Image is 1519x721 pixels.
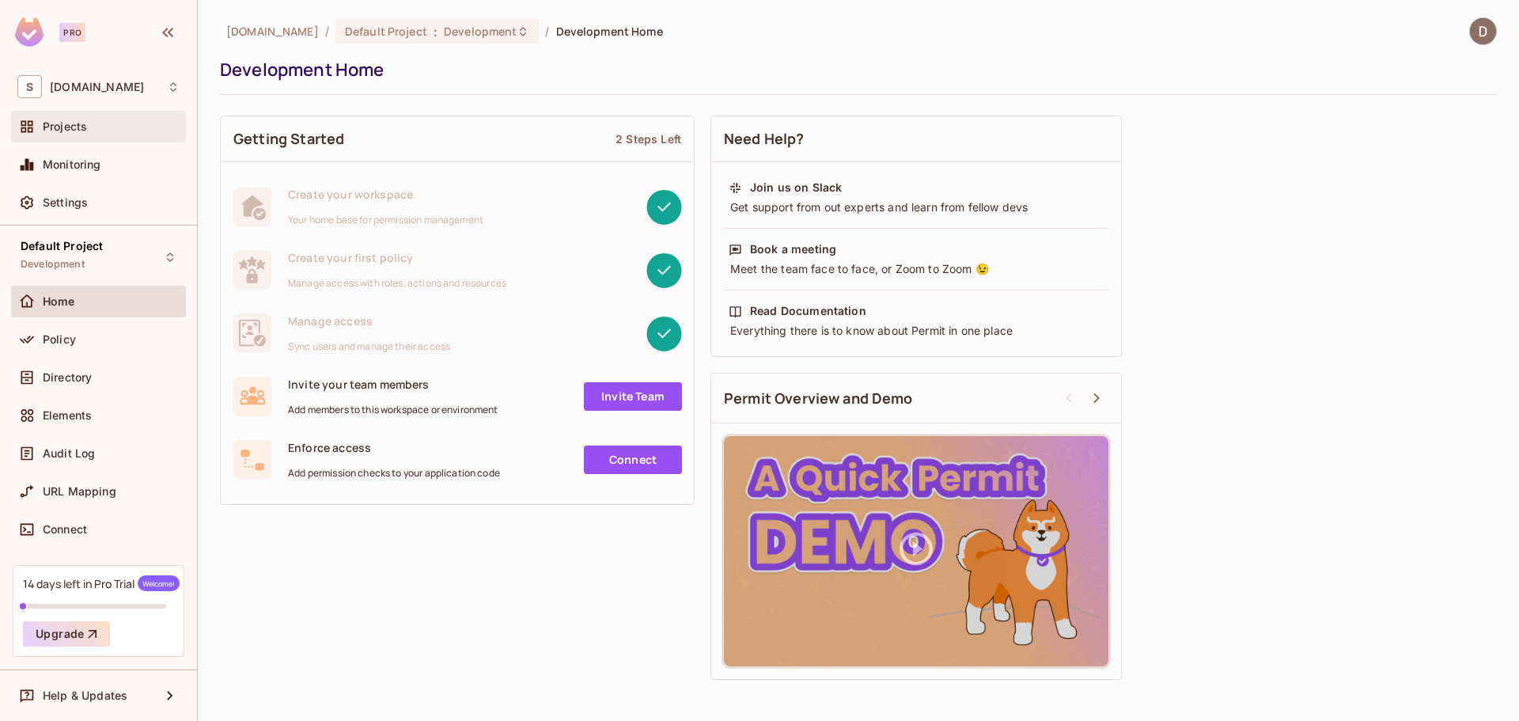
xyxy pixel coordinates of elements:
[23,621,110,647] button: Upgrade
[750,180,842,195] div: Join us on Slack
[23,575,180,591] div: 14 days left in Pro Trial
[724,389,913,408] span: Permit Overview and Demo
[43,447,95,460] span: Audit Log
[138,575,180,591] span: Welcome!
[288,214,483,226] span: Your home base for permission management
[43,196,88,209] span: Settings
[43,409,92,422] span: Elements
[545,24,549,39] li: /
[729,323,1104,339] div: Everything there is to know about Permit in one place
[345,24,427,39] span: Default Project
[1470,18,1496,44] img: Dat Nghiem Quoc
[43,485,116,498] span: URL Mapping
[288,250,506,265] span: Create your first policy
[43,371,92,384] span: Directory
[729,199,1104,215] div: Get support from out experts and learn from fellow devs
[43,120,87,133] span: Projects
[43,295,75,308] span: Home
[750,241,836,257] div: Book a meeting
[616,131,681,146] div: 2 Steps Left
[50,81,144,93] span: Workspace: savameta.com
[43,689,127,702] span: Help & Updates
[584,382,682,411] a: Invite Team
[288,377,498,392] span: Invite your team members
[233,129,344,149] span: Getting Started
[21,240,103,252] span: Default Project
[433,25,438,38] span: :
[444,24,517,39] span: Development
[325,24,329,39] li: /
[43,333,76,346] span: Policy
[288,277,506,290] span: Manage access with roles, actions and resources
[21,258,85,271] span: Development
[15,17,44,47] img: SReyMgAAAABJRU5ErkJggg==
[43,523,87,536] span: Connect
[288,404,498,416] span: Add members to this workspace or environment
[288,467,500,480] span: Add permission checks to your application code
[288,313,450,328] span: Manage access
[288,187,483,202] span: Create your workspace
[288,340,450,353] span: Sync users and manage their access
[17,75,42,98] span: S
[724,129,805,149] span: Need Help?
[59,23,85,42] div: Pro
[556,24,663,39] span: Development Home
[220,58,1489,82] div: Development Home
[288,440,500,455] span: Enforce access
[226,24,319,39] span: the active workspace
[750,303,866,319] div: Read Documentation
[729,261,1104,277] div: Meet the team face to face, or Zoom to Zoom 😉
[584,446,682,474] a: Connect
[43,158,101,171] span: Monitoring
